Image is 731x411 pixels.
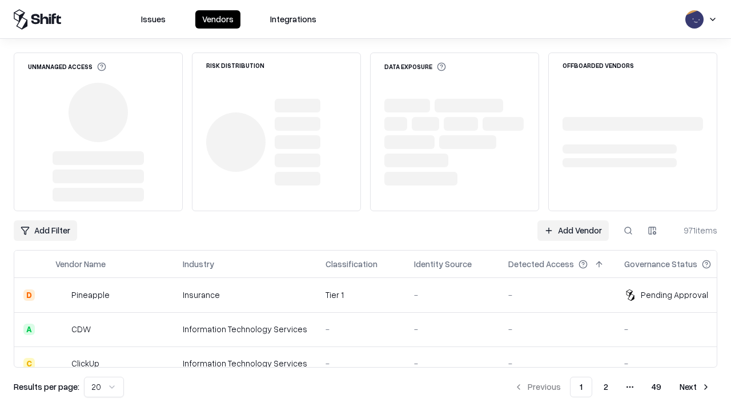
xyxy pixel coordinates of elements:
[672,224,717,236] div: 971 items
[641,289,708,301] div: Pending Approval
[71,357,99,369] div: ClickUp
[55,358,67,369] img: ClickUp
[624,323,729,335] div: -
[183,258,214,270] div: Industry
[414,323,490,335] div: -
[55,258,106,270] div: Vendor Name
[326,258,377,270] div: Classification
[673,377,717,397] button: Next
[71,289,110,301] div: Pineapple
[414,289,490,301] div: -
[183,357,307,369] div: Information Technology Services
[326,357,396,369] div: -
[570,377,592,397] button: 1
[508,357,606,369] div: -
[508,258,574,270] div: Detected Access
[384,62,446,71] div: Data Exposure
[28,62,106,71] div: Unmanaged Access
[71,323,91,335] div: CDW
[14,381,79,393] p: Results per page:
[507,377,717,397] nav: pagination
[642,377,670,397] button: 49
[55,289,67,301] img: Pineapple
[326,289,396,301] div: Tier 1
[263,10,323,29] button: Integrations
[508,289,606,301] div: -
[23,324,35,335] div: A
[14,220,77,241] button: Add Filter
[206,62,264,68] div: Risk Distribution
[414,357,490,369] div: -
[326,323,396,335] div: -
[183,289,307,301] div: Insurance
[563,62,634,68] div: Offboarded Vendors
[624,357,729,369] div: -
[595,377,617,397] button: 2
[183,323,307,335] div: Information Technology Services
[195,10,240,29] button: Vendors
[508,323,606,335] div: -
[23,289,35,301] div: D
[23,358,35,369] div: C
[55,324,67,335] img: CDW
[624,258,697,270] div: Governance Status
[537,220,609,241] a: Add Vendor
[134,10,172,29] button: Issues
[414,258,472,270] div: Identity Source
